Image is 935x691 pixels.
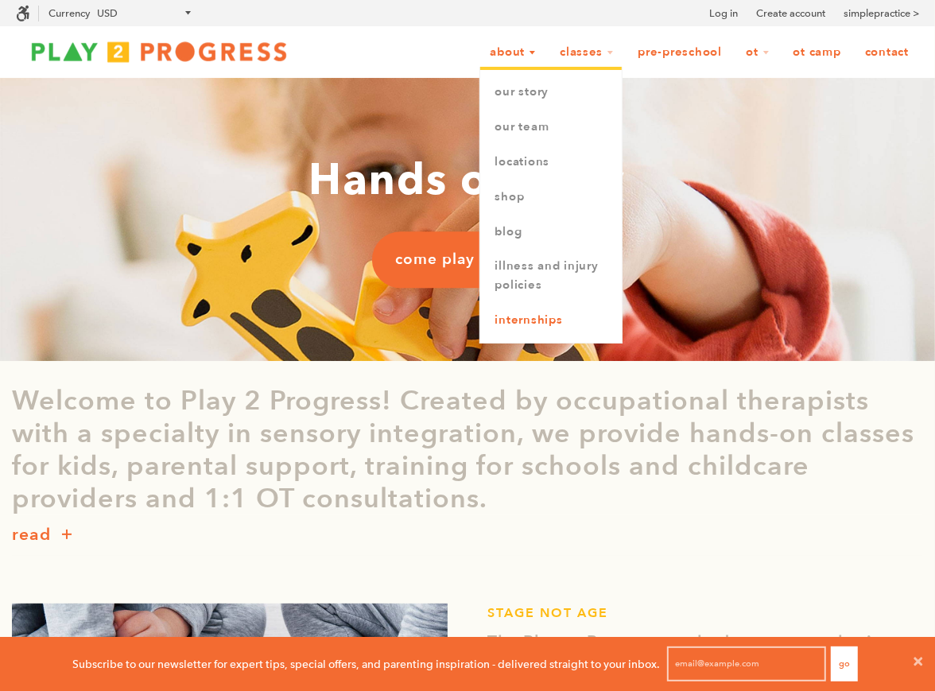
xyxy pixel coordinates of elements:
[480,75,622,110] a: Our Story
[831,646,858,681] button: Go
[844,6,919,21] a: simplepractice >
[16,36,302,68] img: Play2Progress logo
[709,6,738,21] a: Log in
[480,303,622,338] a: Internships
[480,180,622,215] a: Shop
[735,37,780,68] a: OT
[667,646,826,681] input: email@example.com
[372,232,564,288] a: come play with us!
[627,37,732,68] a: Pre-Preschool
[480,145,622,180] a: Locations
[12,522,51,548] p: read
[855,37,919,68] a: Contact
[549,37,624,68] a: Classes
[396,250,540,270] span: come play with us!
[487,604,923,623] h1: STAGE NOT AGE
[480,110,622,145] a: Our Team
[487,631,923,677] p: The Play to Progress method puts an emphasis on stage, rather than age.
[72,655,660,673] p: Subscribe to our newsletter for expert tips, special offers, and parenting inspiration - delivere...
[12,385,923,514] p: Welcome to Play 2 Progress! Created by occupational therapists with a specialty in sensory integr...
[48,7,90,19] label: Currency
[783,37,852,68] a: OT Camp
[480,215,622,250] a: Blog
[480,249,622,303] a: Illness and Injury Policies
[479,37,546,68] a: About
[756,6,825,21] a: Create account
